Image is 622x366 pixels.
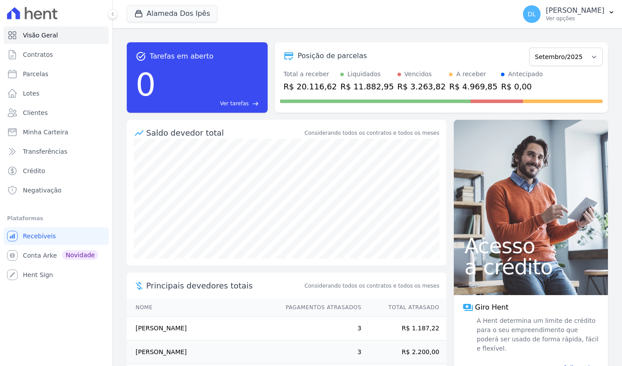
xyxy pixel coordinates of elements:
[528,11,536,17] span: DL
[4,46,109,63] a: Contratos
[220,100,249,107] span: Ver tarefas
[305,282,439,290] span: Considerando todos os contratos e todos os meses
[23,186,62,195] span: Negativação
[146,127,303,139] div: Saldo devedor total
[464,256,597,277] span: a crédito
[283,70,337,79] div: Total a receber
[150,51,213,62] span: Tarefas em aberto
[7,213,105,224] div: Plataformas
[4,143,109,160] a: Transferências
[362,340,446,364] td: R$ 2.200,00
[127,5,217,22] button: Alameda Dos Ipês
[127,340,277,364] td: [PERSON_NAME]
[4,104,109,122] a: Clientes
[397,81,446,92] div: R$ 3.263,82
[340,81,394,92] div: R$ 11.882,95
[4,266,109,284] a: Hent Sign
[277,340,362,364] td: 3
[347,70,381,79] div: Liquidados
[501,81,543,92] div: R$ 0,00
[23,89,40,98] span: Lotes
[4,247,109,264] a: Conta Arke Novidade
[23,166,45,175] span: Crédito
[508,70,543,79] div: Antecipado
[136,62,156,107] div: 0
[23,270,53,279] span: Hent Sign
[159,100,259,107] a: Ver tarefas east
[546,6,604,15] p: [PERSON_NAME]
[277,317,362,340] td: 3
[298,51,367,61] div: Posição de parcelas
[23,147,67,156] span: Transferências
[305,129,439,137] div: Considerando todos os contratos e todos os meses
[146,280,303,292] span: Principais devedores totais
[464,235,597,256] span: Acesso
[456,70,486,79] div: A receber
[4,162,109,180] a: Crédito
[283,81,337,92] div: R$ 20.116,62
[516,2,622,26] button: DL [PERSON_NAME] Ver opções
[4,65,109,83] a: Parcelas
[362,299,446,317] th: Total Atrasado
[449,81,497,92] div: R$ 4.969,85
[136,51,146,62] span: task_alt
[277,299,362,317] th: Pagamentos Atrasados
[23,31,58,40] span: Visão Geral
[546,15,604,22] p: Ver opções
[475,316,599,353] span: A Hent determina um limite de crédito para o seu empreendimento que poderá ser usado de forma ráp...
[127,317,277,340] td: [PERSON_NAME]
[4,227,109,245] a: Recebíveis
[23,70,48,78] span: Parcelas
[405,70,432,79] div: Vencidos
[127,299,277,317] th: Nome
[23,232,56,240] span: Recebíveis
[362,317,446,340] td: R$ 1.187,22
[23,128,68,137] span: Minha Carteira
[475,302,508,313] span: Giro Hent
[4,181,109,199] a: Negativação
[4,85,109,102] a: Lotes
[23,251,57,260] span: Conta Arke
[4,123,109,141] a: Minha Carteira
[23,108,48,117] span: Clientes
[4,26,109,44] a: Visão Geral
[252,100,259,107] span: east
[23,50,53,59] span: Contratos
[62,250,98,260] span: Novidade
